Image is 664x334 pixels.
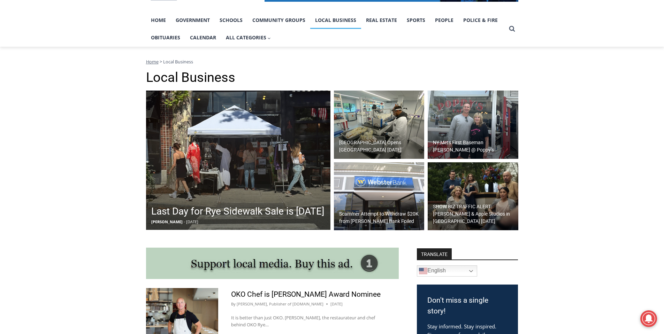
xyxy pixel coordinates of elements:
[433,203,517,225] h2: SHOW BIZ TRAFFIC ALERT: [PERSON_NAME] & Apple Studios in [GEOGRAPHIC_DATA] [DATE]
[146,70,518,86] h1: Local Business
[151,219,183,224] span: [PERSON_NAME]
[73,59,76,66] div: 5
[419,267,427,275] img: en
[215,11,247,29] a: Schools
[185,29,221,46] a: Calendar
[168,68,338,87] a: Intern @ [DOMAIN_NAME]
[231,290,381,298] a: OKO Chef is [PERSON_NAME] Award Nominee
[334,91,425,159] a: [GEOGRAPHIC_DATA] Opens [GEOGRAPHIC_DATA] [DATE]
[0,70,70,87] a: Open Tues. - Sun. [PHONE_NUMBER]
[146,11,506,47] nav: Primary Navigation
[231,314,386,329] p: It is better than just OKO. [PERSON_NAME], the restaurateur and chef behind OKO Rye…
[334,91,425,159] img: (PHOTO: Blood and platelets being processed the New York Blood Center on its new campus at 601 Mi...
[0,69,101,87] a: [PERSON_NAME] Read Sanctuary Fall Fest: [DATE]
[339,210,423,225] h2: Scammer Attempt to Withdraw $20K from [PERSON_NAME] Bank Foiled
[430,11,458,29] a: People
[428,91,518,159] img: (PHOTO: Pete Alonso ("Polar Bear"), first baseman for the New York Mets with Gerry Massinello of ...
[402,11,430,29] a: Sports
[2,72,68,98] span: Open Tues. - Sun. [PHONE_NUMBER]
[73,21,97,57] div: unique DIY crafts
[146,11,171,29] a: Home
[163,59,193,65] span: Local Business
[247,11,310,29] a: Community Groups
[334,162,425,231] img: (PHOTO: Wednesday afternoon April 23, 2025, an attempt by a scammer to withdraw $20,000 cash from...
[146,248,399,279] img: support local media, buy this ad
[78,59,79,66] div: /
[81,59,84,66] div: 6
[146,91,330,230] img: (PHOTO: Customers shopping during 2025 Sidewalk Sale on Purchase St. Credit: Caitlin Rubsamen.)
[334,162,425,231] a: Scammer Attempt to Withdraw $20K from [PERSON_NAME] Bank Foiled
[146,58,518,65] nav: Breadcrumbs
[417,248,452,259] strong: TRANSLATE
[339,139,423,154] h2: [GEOGRAPHIC_DATA] Opens [GEOGRAPHIC_DATA] [DATE]
[428,162,518,231] img: (PHOTO: Film and TV star Jon Hamm will be back in downtown Rye on Wednesday, April 23, 2025 with ...
[176,0,329,68] div: "I learned about the history of a place I’d honestly never considered even as a resident of [GEOG...
[237,301,323,306] a: [PERSON_NAME], Publisher of [DOMAIN_NAME]
[231,301,236,307] span: By
[221,29,276,46] button: Child menu of All Categories
[182,69,323,85] span: Intern @ [DOMAIN_NAME]
[146,29,185,46] a: Obituaries
[171,11,215,29] a: Government
[428,91,518,159] a: NY Mets First Baseman [PERSON_NAME] @ Poppy’s
[160,59,162,65] span: >
[330,301,343,307] time: [DATE]
[184,219,185,224] span: -
[186,219,198,224] span: [DATE]
[361,11,402,29] a: Real Estate
[6,70,89,86] h4: [PERSON_NAME] Read Sanctuary Fall Fest: [DATE]
[506,23,518,35] button: View Search Form
[428,162,518,231] a: SHOW BIZ TRAFFIC ALERT: [PERSON_NAME] & Apple Studios in [GEOGRAPHIC_DATA] [DATE]
[151,204,324,219] h2: Last Day for Rye Sidewalk Sale is [DATE]
[71,44,99,83] div: Located at [STREET_ADDRESS][PERSON_NAME]
[310,11,361,29] a: Local Business
[417,265,477,277] a: English
[458,11,503,29] a: Police & Fire
[146,59,159,65] a: Home
[433,139,517,154] h2: NY Mets First Baseman [PERSON_NAME] @ Poppy’s
[146,91,330,230] a: Last Day for Rye Sidewalk Sale is [DATE] [PERSON_NAME] - [DATE]
[427,295,507,317] h3: Don't miss a single story!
